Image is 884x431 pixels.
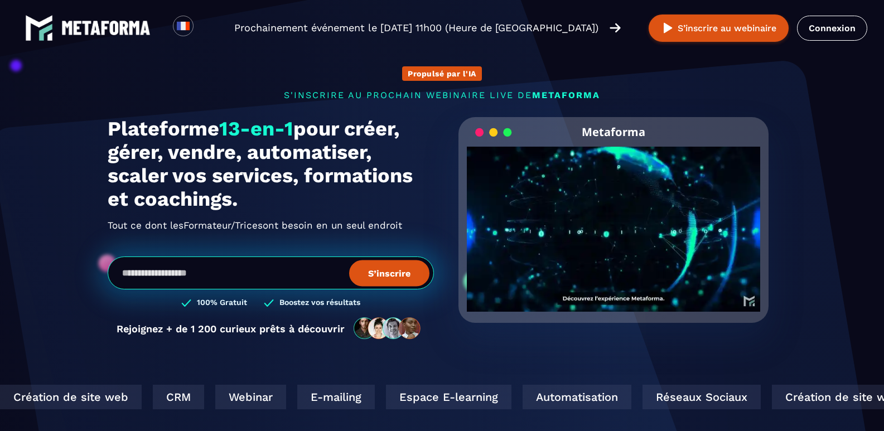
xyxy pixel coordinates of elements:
[350,317,425,340] img: community-people
[197,298,247,308] h3: 100% Gratuit
[385,385,510,409] div: Espace E-learning
[234,20,598,36] p: Prochainement événement le [DATE] 11h00 (Heure de [GEOGRAPHIC_DATA])
[108,117,434,211] h1: Plateforme pour créer, gérer, vendre, automatiser, scaler vos services, formations et coachings.
[183,216,263,234] span: Formateur/Trices
[641,385,760,409] div: Réseaux Sociaux
[108,216,434,234] h2: Tout ce dont les ont besoin en un seul endroit
[649,14,789,42] button: S’inscrire au webinaire
[176,19,190,33] img: fr
[25,14,53,42] img: logo
[661,21,675,35] img: play
[797,16,867,41] a: Connexion
[349,260,429,286] button: S’inscrire
[279,298,360,308] h3: Boostez vos résultats
[214,385,285,409] div: Webinar
[296,385,374,409] div: E-mailing
[219,117,293,141] span: 13-en-1
[152,385,203,409] div: CRM
[408,69,476,78] p: Propulsé par l'IA
[475,127,512,138] img: loading
[181,298,191,308] img: checked
[467,147,761,293] video: Your browser does not support the video tag.
[194,16,221,40] div: Search for option
[610,22,621,34] img: arrow-right
[203,21,211,35] input: Search for option
[117,323,345,335] p: Rejoignez + de 1 200 curieux prêts à découvrir
[532,90,600,100] span: METAFORMA
[61,21,151,35] img: logo
[264,298,274,308] img: checked
[582,117,645,147] h2: Metaforma
[108,90,777,100] p: s'inscrire au prochain webinaire live de
[521,385,630,409] div: Automatisation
